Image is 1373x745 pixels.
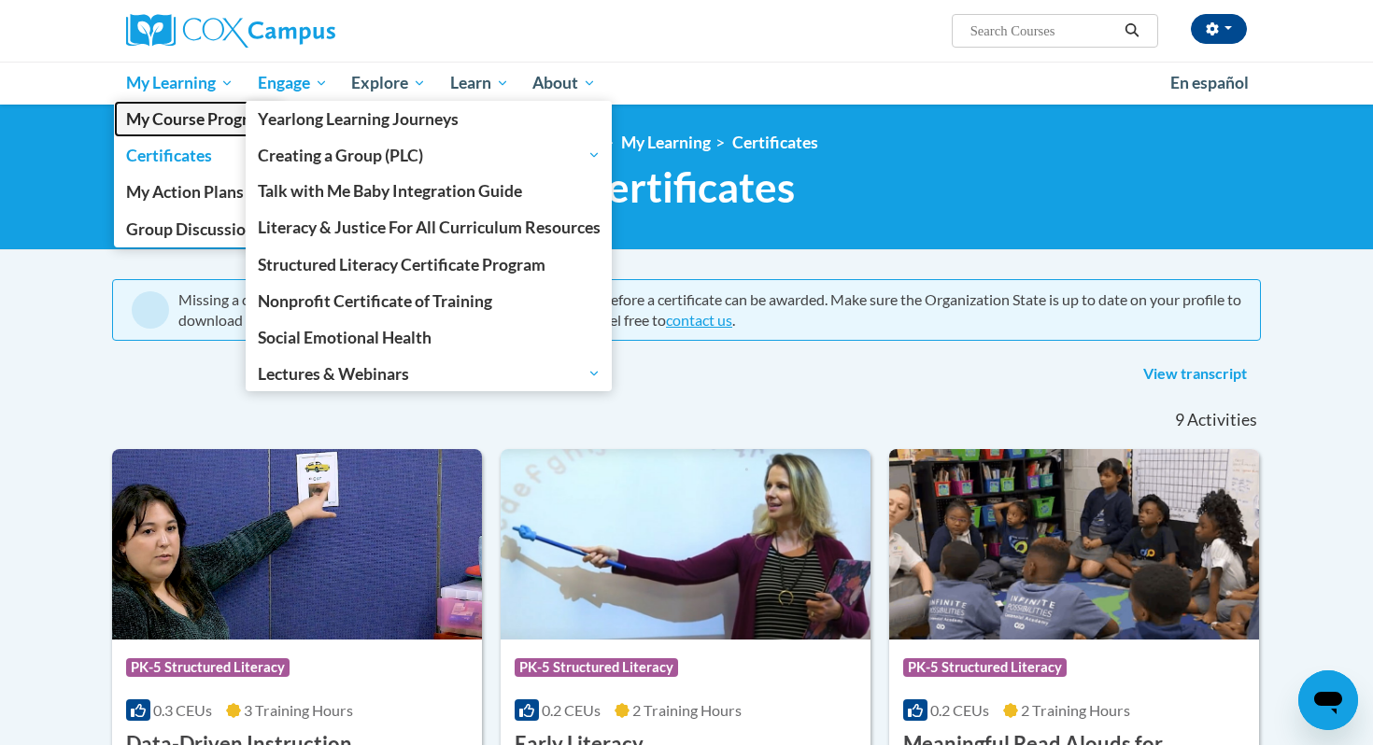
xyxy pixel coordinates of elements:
span: About [532,72,596,94]
a: Cox Campus [126,14,481,48]
a: Talk with Me Baby Integration Guide [246,173,613,209]
span: My Course Progress [126,109,272,129]
a: Nonprofit Certificate of Training [246,283,613,319]
span: 0.2 CEUs [930,701,989,719]
img: Course Logo [501,449,871,640]
img: Course Logo [112,449,482,640]
a: My Learning [114,62,246,105]
span: Talk with Me Baby Integration Guide [258,181,522,201]
span: 2 Training Hours [632,701,742,719]
img: Cox Campus [126,14,335,48]
a: Yearlong Learning Journeys [246,101,613,137]
span: Literacy & Justice For All Curriculum Resources [258,218,601,237]
a: Structured Literacy Certificate Program [246,246,613,283]
span: Nonprofit Certificate of Training [258,291,492,311]
span: My Learning [126,72,234,94]
span: Certificates [126,146,212,165]
span: Group Discussions [126,219,262,239]
span: Learn [450,72,509,94]
iframe: Button to launch messaging window [1298,670,1358,730]
a: View transcript [1129,359,1261,389]
button: Search [1118,20,1146,42]
a: Engage [246,62,340,105]
a: About [521,62,609,105]
span: PK-5 Structured Literacy [903,658,1067,677]
a: Learn [438,62,521,105]
a: My Action Plans [114,174,284,210]
input: Search Courses [969,20,1118,42]
span: Certificates [579,162,795,212]
a: Lectures & Webinars [246,356,613,391]
div: Missing a certificate? All lessons within a course must be complete before a certificate can be a... [178,289,1241,330]
span: Structured Literacy Certificate Program [258,255,545,274]
span: Yearlong Learning Journeys [258,109,459,129]
a: Social Emotional Health [246,319,613,356]
span: Engage [258,72,328,94]
img: Course Logo [889,449,1259,640]
span: 3 Training Hours [244,701,353,719]
a: Creating a Group (PLC) [246,137,613,173]
a: Group Discussions [114,211,284,247]
a: Certificates [114,137,284,174]
span: En español [1170,73,1249,92]
a: Certificates [732,133,818,152]
span: Creating a Group (PLC) [258,144,601,166]
div: Main menu [98,62,1275,105]
span: 9 [1175,410,1184,430]
span: Social Emotional Health [258,328,432,347]
span: PK-5 Structured Literacy [515,658,678,677]
span: 2 Training Hours [1021,701,1130,719]
a: My Course Progress [114,101,284,137]
span: 0.2 CEUs [542,701,601,719]
span: My Action Plans [126,182,244,202]
a: contact us [666,311,732,329]
a: En español [1158,63,1261,103]
span: PK-5 Structured Literacy [126,658,290,677]
span: Lectures & Webinars [258,362,601,385]
a: Explore [339,62,438,105]
span: Activities [1187,410,1257,430]
a: My Learning [621,133,711,152]
span: Explore [351,72,426,94]
a: Literacy & Justice For All Curriculum Resources [246,209,613,246]
span: 0.3 CEUs [153,701,212,719]
button: Account Settings [1191,14,1247,44]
